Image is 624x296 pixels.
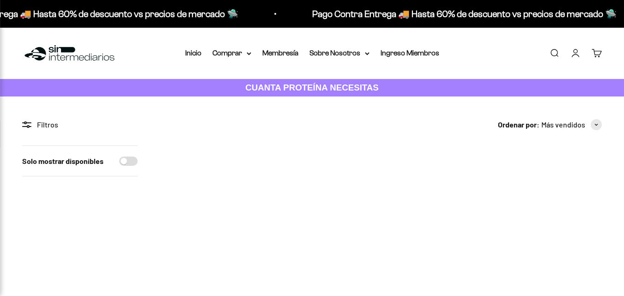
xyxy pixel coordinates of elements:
[22,155,103,167] label: Solo mostrar disponibles
[309,47,370,59] summary: Sobre Nosotros
[185,49,201,57] a: Inicio
[22,119,138,131] div: Filtros
[308,6,612,21] p: Pago Contra Entrega 🚚 Hasta 60% de descuento vs precios de mercado 🛸
[381,49,439,57] a: Ingreso Miembros
[245,83,379,92] strong: CUANTA PROTEÍNA NECESITAS
[212,47,251,59] summary: Comprar
[262,49,298,57] a: Membresía
[541,119,602,131] button: Más vendidos
[541,119,585,131] span: Más vendidos
[498,119,539,131] span: Ordenar por:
